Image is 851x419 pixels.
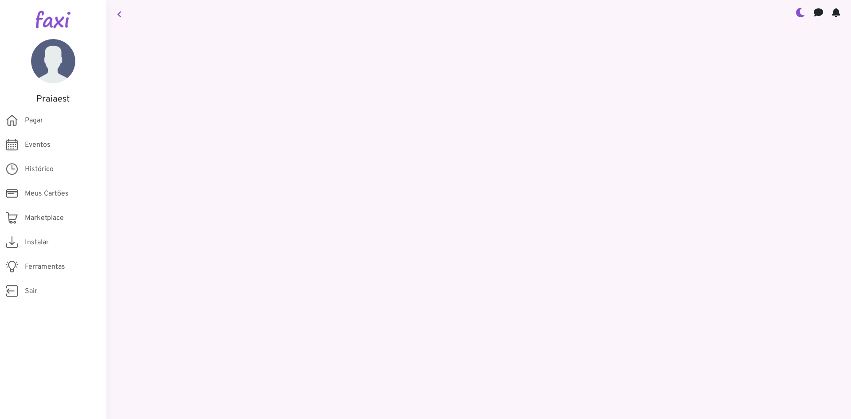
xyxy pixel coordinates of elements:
[25,188,69,199] span: Meus Cartões
[13,94,93,105] h5: Praiaest
[25,262,65,272] span: Ferramentas
[25,286,37,297] span: Sair
[25,140,51,150] span: Eventos
[25,213,64,223] span: Marketplace
[25,237,49,248] span: Instalar
[25,115,43,126] span: Pagar
[25,164,54,175] span: Histórico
